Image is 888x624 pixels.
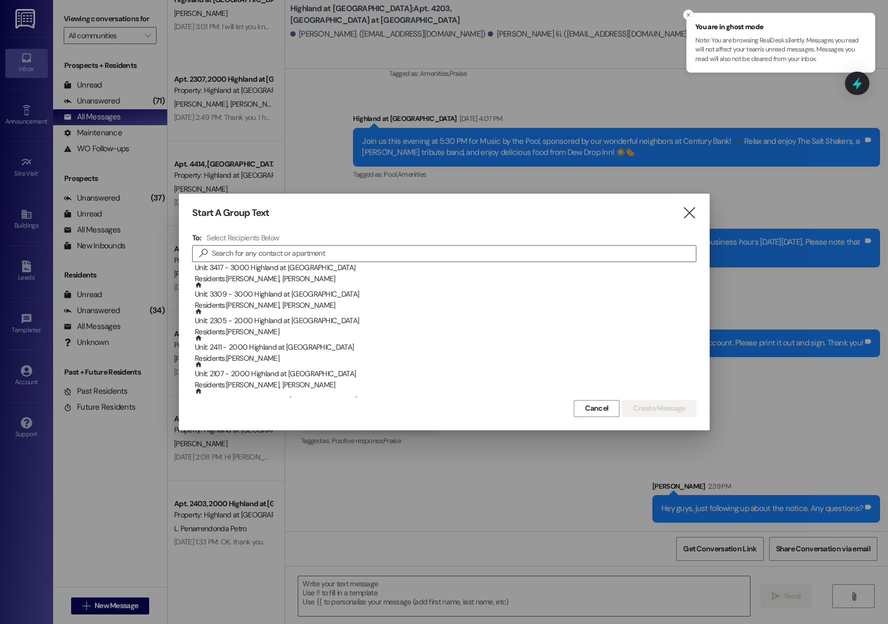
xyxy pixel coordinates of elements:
[195,273,696,284] div: Residents: [PERSON_NAME], [PERSON_NAME]
[622,400,696,417] button: Create Message
[195,255,696,285] div: Unit: 3417 - 3000 Highland at [GEOGRAPHIC_DATA]
[682,207,696,219] i: 
[585,403,608,414] span: Cancel
[192,334,696,361] div: Unit: 2411 - 2000 Highland at [GEOGRAPHIC_DATA]Residents:[PERSON_NAME]
[192,387,696,414] div: Unit: 4219 - 4000 Highland at [GEOGRAPHIC_DATA]
[195,387,696,418] div: Unit: 4219 - 4000 Highland at [GEOGRAPHIC_DATA]
[192,255,696,281] div: Unit: 3417 - 3000 Highland at [GEOGRAPHIC_DATA]Residents:[PERSON_NAME], [PERSON_NAME]
[195,334,696,365] div: Unit: 2411 - 2000 Highland at [GEOGRAPHIC_DATA]
[195,308,696,338] div: Unit: 2305 - 2000 Highland at [GEOGRAPHIC_DATA]
[195,300,696,311] div: Residents: [PERSON_NAME], [PERSON_NAME]
[192,233,202,242] h3: To:
[195,326,696,337] div: Residents: [PERSON_NAME]
[192,361,696,387] div: Unit: 2107 - 2000 Highland at [GEOGRAPHIC_DATA]Residents:[PERSON_NAME], [PERSON_NAME]
[195,248,212,259] i: 
[212,246,696,261] input: Search for any contact or apartment
[195,361,696,391] div: Unit: 2107 - 2000 Highland at [GEOGRAPHIC_DATA]
[574,400,619,417] button: Cancel
[192,207,270,219] h3: Start A Group Text
[695,22,866,32] span: You are in ghost mode
[633,403,685,414] span: Create Message
[192,281,696,308] div: Unit: 3309 - 3000 Highland at [GEOGRAPHIC_DATA]Residents:[PERSON_NAME], [PERSON_NAME]
[195,281,696,311] div: Unit: 3309 - 3000 Highland at [GEOGRAPHIC_DATA]
[192,308,696,334] div: Unit: 2305 - 2000 Highland at [GEOGRAPHIC_DATA]Residents:[PERSON_NAME]
[206,233,279,242] h4: Select Recipients Below
[683,10,694,20] button: Close toast
[195,379,696,391] div: Residents: [PERSON_NAME], [PERSON_NAME]
[695,36,866,64] p: Note: You are browsing ResiDesk silently. Messages you read will not affect your team's unread me...
[195,353,696,364] div: Residents: [PERSON_NAME]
